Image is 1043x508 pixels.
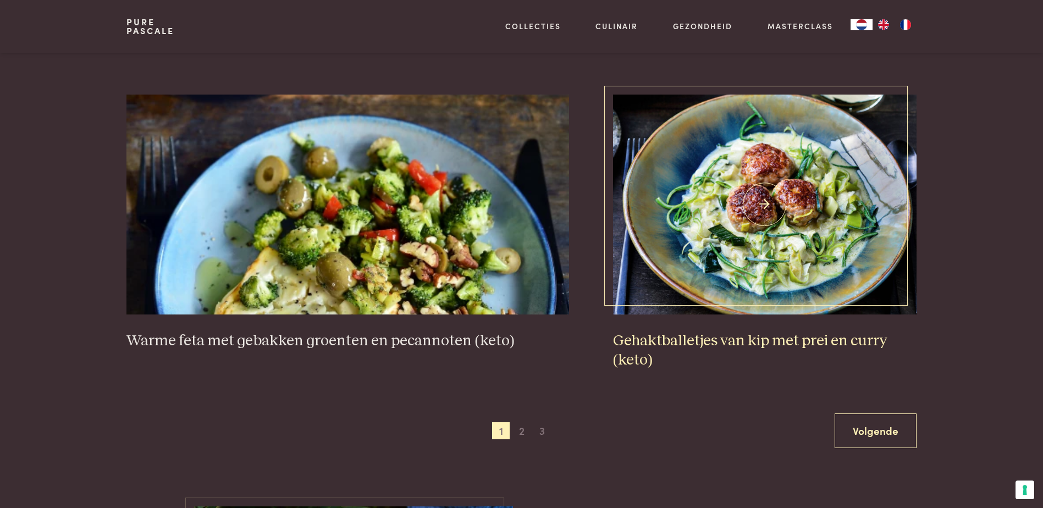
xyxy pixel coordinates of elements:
[851,19,873,30] a: NL
[126,18,174,35] a: PurePascale
[851,19,873,30] div: Language
[613,95,917,370] a: Gehaktballetjes van kip met prei en curry (keto) Gehaktballetjes van kip met prei en curry (keto)
[851,19,917,30] aside: Language selected: Nederlands
[1016,481,1034,499] button: Uw voorkeuren voor toestemming voor trackingtechnologieën
[613,332,917,369] h3: Gehaktballetjes van kip met prei en curry (keto)
[126,95,569,314] img: Warme feta met gebakken groenten en pecannoten (keto)
[873,19,895,30] a: EN
[513,422,531,440] span: 2
[492,422,510,440] span: 1
[533,422,551,440] span: 3
[126,332,569,351] h3: Warme feta met gebakken groenten en pecannoten (keto)
[126,95,569,351] a: Warme feta met gebakken groenten en pecannoten (keto) Warme feta met gebakken groenten en pecanno...
[835,413,917,448] a: Volgende
[673,20,732,32] a: Gezondheid
[895,19,917,30] a: FR
[505,20,561,32] a: Collecties
[613,95,917,314] img: Gehaktballetjes van kip met prei en curry (keto)
[873,19,917,30] ul: Language list
[768,20,833,32] a: Masterclass
[595,20,638,32] a: Culinair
